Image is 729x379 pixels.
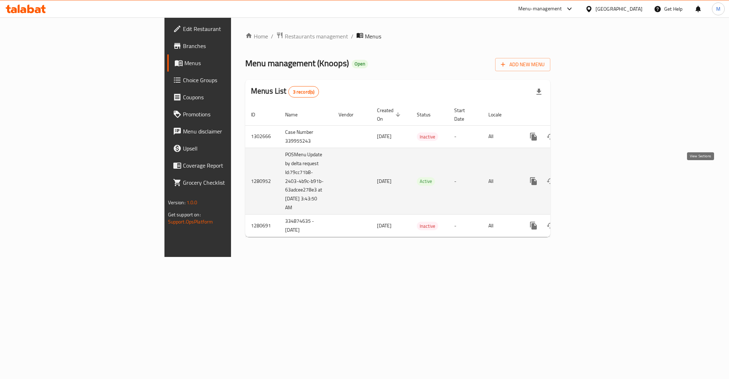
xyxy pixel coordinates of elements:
[542,173,559,190] button: Change Status
[167,37,286,54] a: Branches
[245,55,349,71] span: Menu management ( Knoops )
[183,110,280,119] span: Promotions
[417,110,440,119] span: Status
[377,132,392,141] span: [DATE]
[279,125,333,148] td: Case Number 339955243
[183,127,280,136] span: Menu disclaimer
[251,110,264,119] span: ID
[183,93,280,101] span: Coupons
[183,76,280,84] span: Choice Groups
[525,217,542,234] button: more
[245,32,550,41] nav: breadcrumb
[168,210,201,219] span: Get support on:
[352,60,368,68] div: Open
[279,148,333,215] td: POSMenu Update by delta request Id:79cc71b8-2403-4b9c-b91b-63adcee278e3 at [DATE] 3:43:50 AM
[542,128,559,145] button: Change Status
[339,110,363,119] span: Vendor
[285,110,307,119] span: Name
[352,61,368,67] span: Open
[495,58,550,71] button: Add New Menu
[251,86,319,98] h2: Menus List
[168,198,185,207] span: Version:
[167,54,286,72] a: Menus
[542,217,559,234] button: Change Status
[449,125,483,148] td: -
[285,32,348,41] span: Restaurants management
[519,104,599,126] th: Actions
[167,157,286,174] a: Coverage Report
[167,140,286,157] a: Upsell
[501,60,545,69] span: Add New Menu
[449,148,483,215] td: -
[417,177,435,186] div: Active
[449,215,483,237] td: -
[168,217,213,226] a: Support.OpsPlatform
[183,25,280,33] span: Edit Restaurant
[530,83,547,100] div: Export file
[365,32,381,41] span: Menus
[417,132,438,141] div: Inactive
[167,123,286,140] a: Menu disclaimer
[289,89,319,95] span: 3 record(s)
[596,5,643,13] div: [GEOGRAPHIC_DATA]
[716,5,720,13] span: M
[183,42,280,50] span: Branches
[417,222,438,230] span: Inactive
[377,221,392,230] span: [DATE]
[483,215,519,237] td: All
[276,32,348,41] a: Restaurants management
[525,128,542,145] button: more
[279,215,333,237] td: 334874635 - [DATE]
[167,174,286,191] a: Grocery Checklist
[167,106,286,123] a: Promotions
[525,173,542,190] button: more
[183,178,280,187] span: Grocery Checklist
[488,110,511,119] span: Locale
[518,5,562,13] div: Menu-management
[454,106,474,123] span: Start Date
[417,177,435,185] span: Active
[167,89,286,106] a: Coupons
[483,125,519,148] td: All
[187,198,198,207] span: 1.0.0
[351,32,353,41] li: /
[245,104,599,237] table: enhanced table
[417,133,438,141] span: Inactive
[377,177,392,186] span: [DATE]
[483,148,519,215] td: All
[167,20,286,37] a: Edit Restaurant
[184,59,280,67] span: Menus
[183,144,280,153] span: Upsell
[288,86,319,98] div: Total records count
[377,106,403,123] span: Created On
[183,161,280,170] span: Coverage Report
[167,72,286,89] a: Choice Groups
